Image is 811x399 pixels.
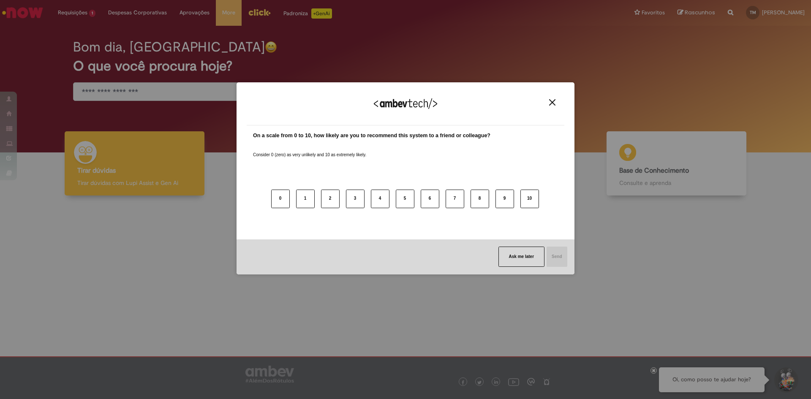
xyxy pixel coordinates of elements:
button: 6 [421,190,439,208]
button: 10 [520,190,539,208]
button: 2 [321,190,340,208]
button: 4 [371,190,389,208]
label: On a scale from 0 to 10, how likely are you to recommend this system to a friend or colleague? [253,132,490,140]
button: 5 [396,190,414,208]
button: 0 [271,190,290,208]
button: Ask me later [498,247,544,267]
button: 3 [346,190,365,208]
button: 9 [495,190,514,208]
button: 1 [296,190,315,208]
button: 7 [446,190,464,208]
img: Logo Ambevtech [374,98,437,109]
button: Close [547,99,558,106]
button: 8 [471,190,489,208]
img: Close [549,99,555,106]
label: Consider 0 (zero) as very unlikely and 10 as extremely likely. [253,142,366,158]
